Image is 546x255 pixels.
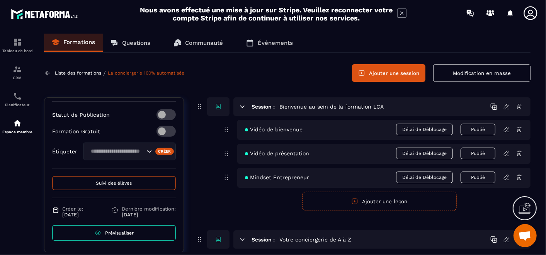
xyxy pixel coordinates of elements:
a: schedulerschedulerPlanificateur [2,86,33,113]
a: Liste des formations [55,70,101,76]
p: Tableau de bord [2,49,33,53]
img: automations [13,119,22,128]
span: Délai de Déblocage [396,172,453,183]
button: Ajouter une leçon [302,192,457,211]
div: Ouvrir le chat [514,224,537,247]
a: La conciergerie 100% automatisée [108,70,184,76]
button: Ajouter une session [352,64,425,82]
p: Statut de Publication [52,112,110,118]
p: Planificateur [2,103,33,107]
img: formation [13,37,22,47]
span: Délai de Déblocage [396,148,453,159]
span: / [103,70,106,77]
span: Mindset Entrepreneur [245,174,309,180]
button: Publié [461,124,495,135]
p: [DATE] [122,212,176,218]
a: formationformationTableau de bord [2,32,33,59]
h6: Session : [252,236,275,243]
p: Formation Gratuit [52,128,100,134]
button: Suivi des élèves [52,176,176,190]
button: Publié [461,148,495,159]
span: Délai de Déblocage [396,124,453,135]
a: formationformationCRM [2,59,33,86]
div: Créer [155,148,174,155]
p: Questions [122,39,150,46]
span: Dernière modification: [122,206,176,212]
p: CRM [2,76,33,80]
img: logo [11,7,80,21]
h5: Votre conciergerie de A à Z [279,236,351,243]
img: scheduler [13,92,22,101]
div: Search for option [83,143,176,160]
a: Questions [103,34,158,52]
p: Étiqueter [52,148,77,155]
a: Événements [238,34,301,52]
span: Suivi des élèves [96,180,132,186]
button: Modification en masse [433,64,531,82]
h6: Session : [252,104,275,110]
p: Formations [63,39,95,46]
p: Espace membre [2,130,33,134]
a: Prévisualiser [52,225,176,241]
span: Créer le: [62,206,83,212]
span: Vidéo de bienvenue [245,126,303,133]
img: formation [13,65,22,74]
input: Search for option [88,147,145,156]
p: Événements [258,39,293,46]
h5: Bienvenue au sein de la formation LCA [279,103,384,110]
span: Prévisualiser [105,230,134,236]
h2: Nous avons effectué une mise à jour sur Stripe. Veuillez reconnecter votre compte Stripe afin de ... [140,6,393,22]
a: automationsautomationsEspace membre [2,113,33,140]
p: Communauté [185,39,223,46]
span: Vidéo de présentation [245,150,309,156]
a: Formations [44,34,103,52]
a: Communauté [166,34,231,52]
button: Publié [461,172,495,183]
p: [DATE] [62,212,83,218]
